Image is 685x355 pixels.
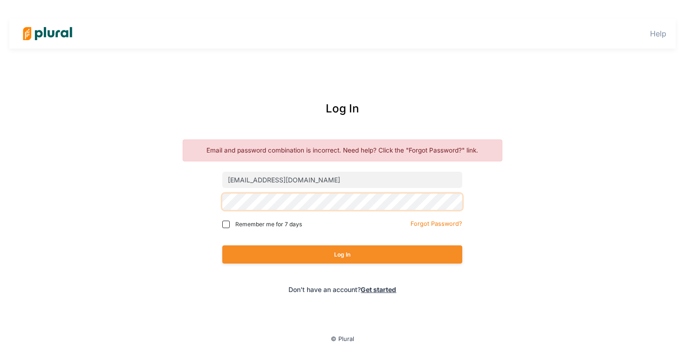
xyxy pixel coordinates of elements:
[331,335,354,342] small: © Plural
[222,172,462,188] input: Email address
[235,220,302,229] span: Remember me for 7 days
[222,221,230,228] input: Remember me for 7 days
[183,139,503,161] p: Email and password combination is incorrect. Need help? Click the "Forgot Password?" link.
[361,285,396,293] a: Get started
[411,220,462,227] small: Forgot Password?
[15,17,80,50] img: Logo for Plural
[183,285,503,294] div: Don't have an account?
[650,29,666,38] a: Help
[222,245,462,264] button: Log In
[183,100,503,117] div: Log In
[411,218,462,228] a: Forgot Password?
